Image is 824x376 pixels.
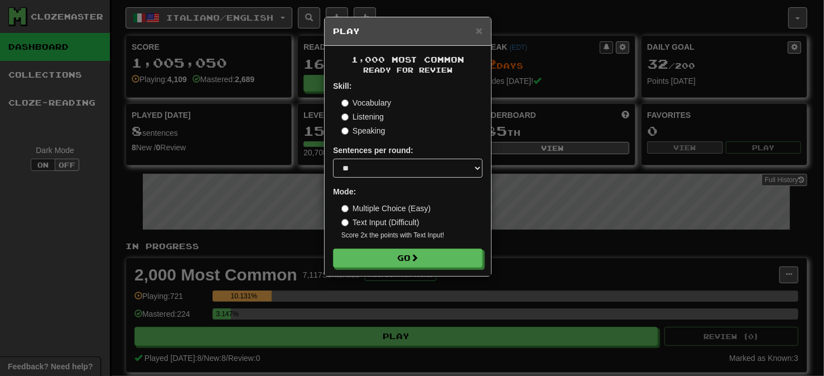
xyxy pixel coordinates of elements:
[351,55,464,64] span: 1,000 Most Common
[341,97,391,108] label: Vocabulary
[333,145,413,156] label: Sentences per round:
[341,125,385,136] label: Speaking
[333,65,483,75] small: Ready for Review
[333,187,356,196] strong: Mode:
[333,26,483,37] h5: Play
[341,99,349,107] input: Vocabulary
[333,82,351,91] strong: Skill:
[333,249,483,268] button: Go
[341,217,420,228] label: Text Input (Difficult)
[476,25,483,36] button: Close
[341,111,384,122] label: Listening
[341,205,349,212] input: Multiple Choice (Easy)
[341,203,431,214] label: Multiple Choice (Easy)
[341,231,483,240] small: Score 2x the points with Text Input !
[341,113,349,121] input: Listening
[341,127,349,135] input: Speaking
[341,219,349,226] input: Text Input (Difficult)
[476,24,483,37] span: ×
